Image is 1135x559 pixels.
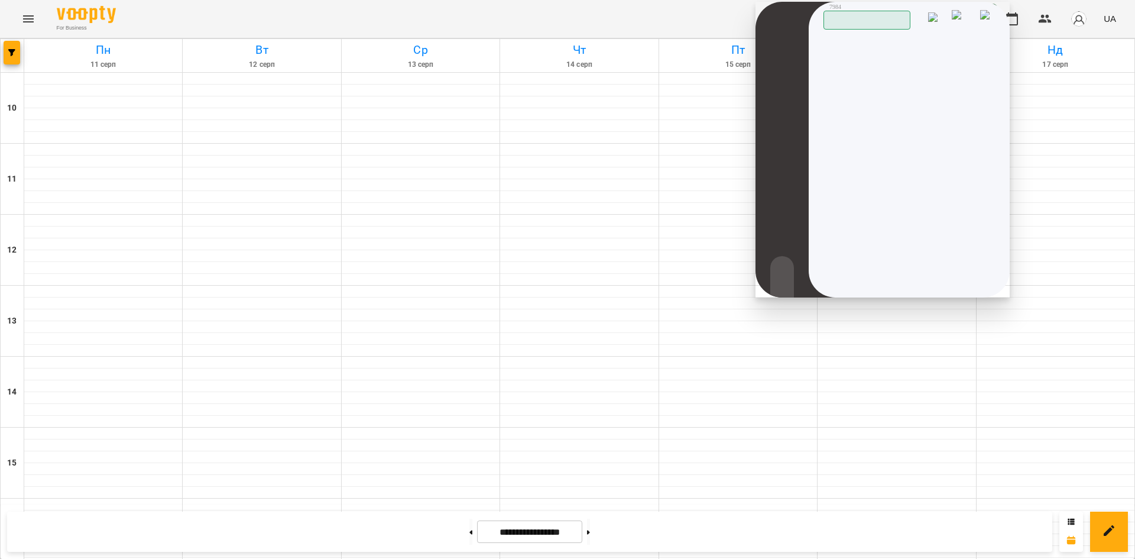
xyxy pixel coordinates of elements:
h6: 12 [7,244,17,257]
h6: 15 [7,457,17,470]
h6: Вт [184,41,339,59]
img: Voopty Logo [57,6,116,23]
img: avatar_s.png [1071,11,1087,27]
h6: 11 [7,173,17,186]
h6: Пн [26,41,180,59]
h6: Чт [502,41,656,59]
h6: 10 [7,102,17,115]
h6: 14 [7,386,17,399]
button: UA [1099,8,1121,30]
button: Menu [14,5,43,33]
h6: 17 серп [978,59,1133,70]
h6: 14 серп [502,59,656,70]
span: UA [1104,12,1116,25]
h6: 13 серп [343,59,498,70]
h6: 12 серп [184,59,339,70]
h6: 11 серп [26,59,180,70]
h6: 13 [7,315,17,328]
h6: 15 серп [661,59,815,70]
h6: Нд [978,41,1133,59]
span: For Business [57,24,116,32]
h6: Ср [343,41,498,59]
h6: Пт [661,41,815,59]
